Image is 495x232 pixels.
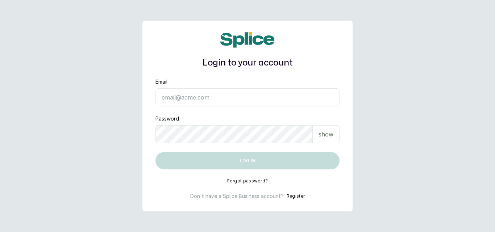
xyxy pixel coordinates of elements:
input: email@acme.com [155,88,340,106]
label: Password [155,115,179,122]
label: Email [155,78,167,85]
p: Don't have a Splice Business account? [190,193,284,200]
h1: Login to your account [155,56,340,69]
button: Log in [155,152,340,169]
p: show [319,130,333,139]
button: Forgot password? [227,178,268,184]
button: Register [287,193,305,200]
